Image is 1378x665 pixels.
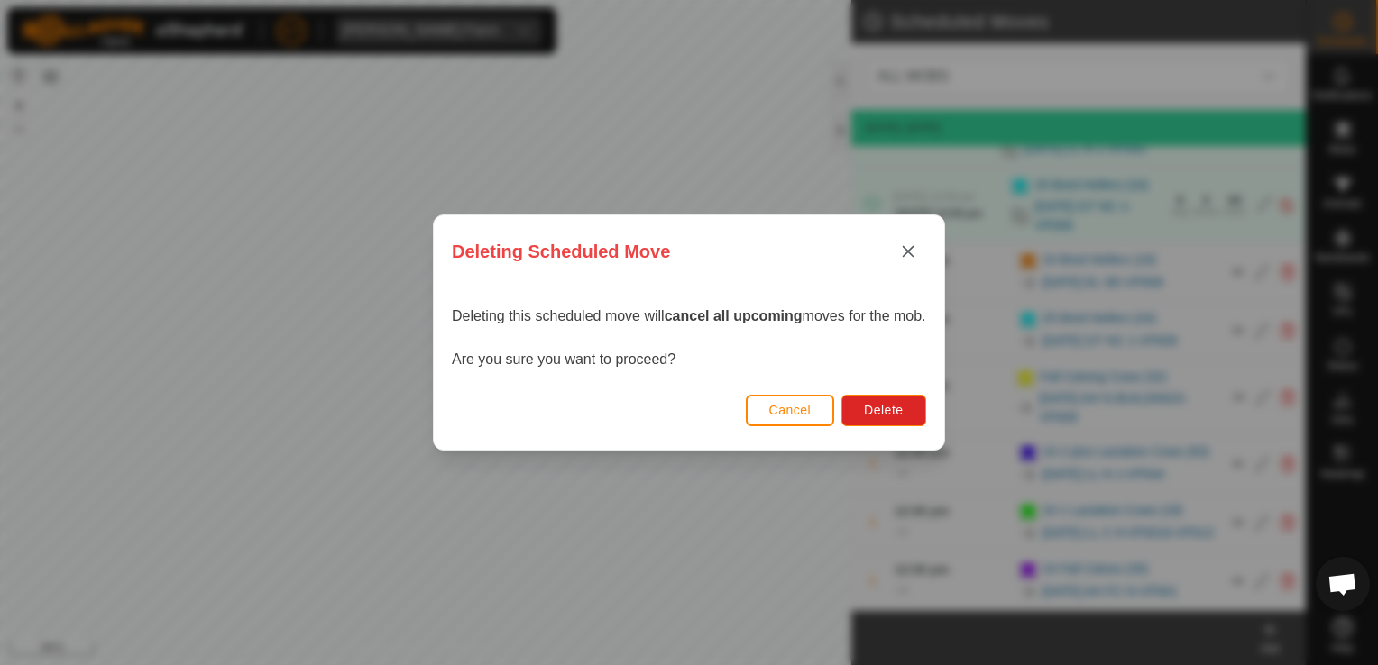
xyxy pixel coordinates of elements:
[1316,557,1370,611] div: Open chat
[665,308,803,323] strong: cancel all upcoming
[746,395,835,426] button: Cancel
[864,403,903,417] span: Delete
[841,395,925,426] button: Delete
[452,238,670,265] span: Deleting Scheduled Move
[452,349,926,370] p: Are you sure you want to proceed?
[769,403,812,417] span: Cancel
[452,305,926,327] p: Deleting this scheduled move will moves for the mob.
